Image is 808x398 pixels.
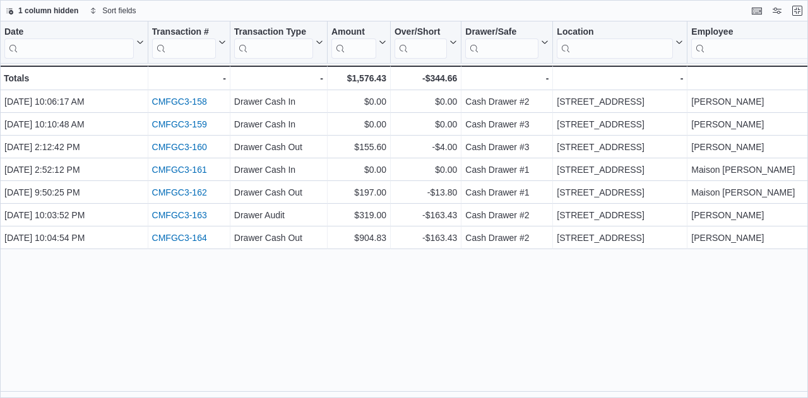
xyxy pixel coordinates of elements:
div: Drawer Cash In [234,117,323,132]
button: Display options [769,3,785,18]
div: Cash Drawer #1 [465,162,549,177]
div: Location [557,26,673,59]
div: Cash Drawer #2 [465,208,549,223]
button: Exit fullscreen [790,3,805,18]
div: Drawer/Safe [465,26,538,59]
button: Amount [331,26,386,59]
a: CMFGC3-162 [152,187,207,197]
div: -$163.43 [395,230,457,245]
div: [STREET_ADDRESS] [557,208,683,223]
div: $0.00 [331,94,386,109]
div: Drawer/Safe [465,26,538,38]
div: Location [557,26,673,38]
div: Date [4,26,134,38]
button: 1 column hidden [1,3,83,18]
div: -$4.00 [395,139,457,155]
div: [STREET_ADDRESS] [557,185,683,200]
div: $0.00 [395,162,457,177]
button: Location [557,26,683,59]
div: Transaction Type [234,26,313,38]
div: Drawer Cash Out [234,139,323,155]
div: - [557,71,683,86]
div: Cash Drawer #3 [465,139,549,155]
div: [DATE] 9:50:25 PM [4,185,144,200]
span: Sort fields [102,6,136,16]
div: [DATE] 2:52:12 PM [4,162,144,177]
div: Drawer Audit [234,208,323,223]
div: - [234,71,323,86]
div: Cash Drawer #2 [465,230,549,245]
div: $904.83 [331,230,386,245]
div: [DATE] 10:03:52 PM [4,208,144,223]
div: Drawer Cash Out [234,185,323,200]
div: Over/Short [395,26,447,38]
div: Transaction Type [234,26,313,59]
div: Totals [4,71,144,86]
div: $0.00 [331,117,386,132]
div: Cash Drawer #1 [465,185,549,200]
div: $155.60 [331,139,386,155]
div: Amount [331,26,376,38]
button: Transaction Type [234,26,323,59]
button: Over/Short [395,26,457,59]
a: CMFGC3-160 [152,142,207,152]
a: CMFGC3-159 [152,119,207,129]
div: [STREET_ADDRESS] [557,94,683,109]
button: Drawer/Safe [465,26,549,59]
div: [STREET_ADDRESS] [557,139,683,155]
div: Cash Drawer #2 [465,94,549,109]
div: -$344.66 [395,71,457,86]
div: Drawer Cash In [234,162,323,177]
div: Transaction # URL [152,26,216,59]
div: $1,576.43 [331,71,386,86]
button: Transaction # [152,26,226,59]
div: Drawer Cash In [234,94,323,109]
div: [STREET_ADDRESS] [557,230,683,245]
div: -$163.43 [395,208,457,223]
div: Transaction # [152,26,216,38]
a: CMFGC3-158 [152,97,207,107]
a: CMFGC3-163 [152,210,207,220]
div: $0.00 [331,162,386,177]
div: [DATE] 10:04:54 PM [4,230,144,245]
div: $0.00 [395,117,457,132]
div: $319.00 [331,208,386,223]
div: Over/Short [395,26,447,59]
button: Date [4,26,144,59]
a: CMFGC3-161 [152,165,207,175]
div: [STREET_ADDRESS] [557,162,683,177]
div: - [465,71,549,86]
div: [DATE] 2:12:42 PM [4,139,144,155]
div: Cash Drawer #3 [465,117,549,132]
div: [DATE] 10:06:17 AM [4,94,144,109]
div: - [152,71,226,86]
div: Date [4,26,134,59]
a: CMFGC3-164 [152,233,207,243]
button: Keyboard shortcuts [749,3,764,18]
div: Drawer Cash Out [234,230,323,245]
button: Sort fields [85,3,141,18]
div: $197.00 [331,185,386,200]
div: [DATE] 10:10:48 AM [4,117,144,132]
span: 1 column hidden [18,6,78,16]
div: [STREET_ADDRESS] [557,117,683,132]
div: $0.00 [395,94,457,109]
div: -$13.80 [395,185,457,200]
div: Amount [331,26,376,59]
